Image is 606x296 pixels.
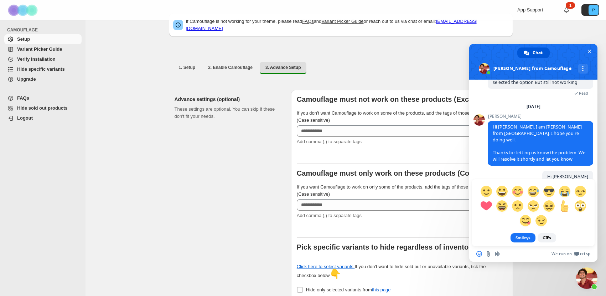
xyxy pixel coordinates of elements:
[17,36,30,42] span: Setup
[589,5,599,15] span: Avatar with initials P
[576,267,597,289] div: Close chat
[297,184,498,197] span: If you want Camouflage to work on only some of the products, add the tags of those products here ...
[302,19,314,24] a: FAQs
[175,96,280,103] h2: Advance settings (optional)
[297,243,475,251] b: Pick specific variants to hide regardless of inventory
[4,44,82,54] a: Variant Picker Guide
[17,66,65,72] span: Hide specific variants
[330,269,341,279] span: 👇
[297,110,499,123] span: If you don't want Camouflage to work on some of the products, add the tags of those products here...
[563,6,570,14] a: 1
[551,251,590,257] a: We run onCrisp
[17,105,68,111] span: Hide sold out products
[265,65,301,70] span: 3. Advance Setup
[186,18,509,32] p: If Camouflage is not working for your theme, please read and or reach out to us via chat or email:
[551,251,572,257] span: We run on
[175,106,280,120] p: These settings are optional. You can skip if these don't fit your needs.
[297,263,486,279] div: If you don't want to hide sold out or unavailable variants, tick the checkbox below
[7,27,82,33] span: CAMOUFLAGE
[476,251,482,257] span: Insert an emoji
[6,0,41,20] img: Camouflage
[297,169,499,177] b: Camouflage must only work on these products (Conditions)
[321,19,363,24] a: Variant Picker Guide
[17,46,62,52] span: Variant Picker Guide
[495,251,501,257] span: Audio message
[297,213,362,218] span: Add comma (,) to separate tags
[4,93,82,103] a: FAQs
[511,233,535,242] span: Smileys
[4,54,82,64] a: Verify Installation
[517,7,543,12] span: App Support
[208,65,253,70] span: 2. Enable Camouflage
[4,34,82,44] a: Setup
[566,2,575,9] div: 1
[4,64,82,74] a: Hide specific variants
[297,264,355,269] a: Click here to select variants.
[17,76,36,82] span: Upgrade
[581,4,599,16] button: Avatar with initials P
[372,287,391,292] a: this page
[4,74,82,84] a: Upgrade
[17,56,56,62] span: Verify Installation
[297,95,497,103] b: Camouflage must not work on these products (Exceptions)
[592,8,595,12] text: P
[17,115,33,121] span: Logout
[580,251,590,257] span: Crisp
[17,95,29,101] span: FAQs
[297,139,362,144] span: Add comma (,) to separate tags
[4,103,82,113] a: Hide sold out products
[486,251,491,257] span: Send a file
[4,113,82,123] a: Logout
[538,233,556,242] span: GIFs
[179,65,196,70] span: 1. Setup
[306,287,391,292] span: Hide only selected variants from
